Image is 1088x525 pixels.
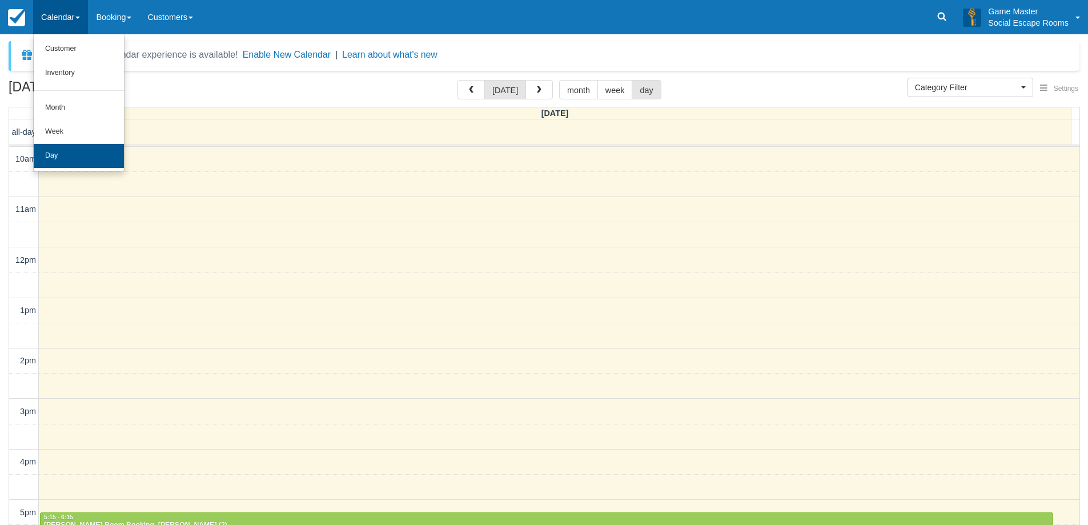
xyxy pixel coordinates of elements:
a: Week [34,120,124,144]
a: Month [34,96,124,120]
span: 11am [15,205,36,214]
div: A new Booking Calendar experience is available! [38,48,238,62]
a: Customer [34,37,124,61]
span: 10am [15,154,36,163]
img: A3 [963,8,981,26]
span: 5:15 - 6:15 [44,514,73,520]
p: Social Escape Rooms [988,17,1069,29]
span: 4pm [20,457,36,466]
span: [DATE] [541,109,569,118]
button: Settings [1033,81,1085,97]
span: | [335,50,338,59]
img: checkfront-main-nav-mini-logo.png [8,9,25,26]
ul: Calendar [33,34,125,171]
button: week [597,80,633,99]
button: Enable New Calendar [243,49,331,61]
span: 2pm [20,356,36,365]
a: Inventory [34,61,124,85]
span: 5pm [20,508,36,517]
button: [DATE] [484,80,526,99]
button: Category Filter [908,78,1033,97]
h2: [DATE] [9,80,153,101]
a: Day [34,144,124,168]
span: 3pm [20,407,36,416]
span: 1pm [20,306,36,315]
button: day [632,80,661,99]
span: 12pm [15,255,36,264]
button: month [559,80,598,99]
span: all-day [12,127,36,137]
span: Category Filter [915,82,1018,93]
p: Game Master [988,6,1069,17]
a: Learn about what's new [342,50,437,59]
span: Settings [1054,85,1078,93]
